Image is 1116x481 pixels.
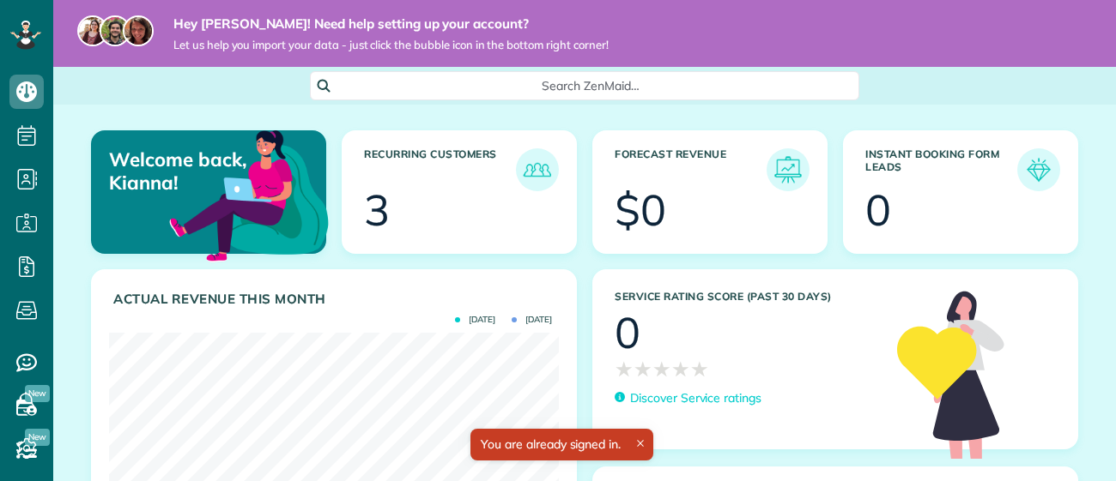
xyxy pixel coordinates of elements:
div: $0 [615,189,666,231]
img: michelle-19f622bdf1676172e81f8f8fba1fb50e276960ebfe0243fe18214015130c80e4.jpg [123,15,154,46]
p: Welcome back, Kianna! [109,148,248,194]
div: You are already signed in. [470,429,653,460]
span: Let us help you import your data - just click the bubble icon in the bottom right corner! [173,38,609,52]
span: ★ [615,354,634,384]
a: Discover Service ratings [615,389,761,407]
h3: Recurring Customers [364,148,516,191]
div: 0 [865,189,891,231]
img: icon_form_leads-04211a6a04a5b2264e4ee56bc0799ec3eb69b7e499cbb523a139df1d13a81ae0.png [1022,153,1056,187]
img: jorge-587dff0eeaa6aab1f244e6dc62b8924c3b6ad411094392a53c71c6c4a576187d.jpg [100,15,130,46]
h3: Actual Revenue this month [113,292,559,307]
h3: Instant Booking Form Leads [865,148,1017,191]
img: icon_recurring_customers-cf858462ba22bcd05b5a5880d41d6543d210077de5bb9ebc9590e49fd87d84ed.png [520,153,555,187]
h3: Forecast Revenue [615,148,767,191]
span: ★ [690,354,709,384]
span: ★ [634,354,652,384]
span: ★ [652,354,671,384]
div: 0 [615,311,640,354]
img: maria-72a9807cf96188c08ef61303f053569d2e2a8a1cde33d635c8a3ac13582a053d.jpg [77,15,108,46]
img: icon_forecast_revenue-8c13a41c7ed35a8dcfafea3cbb826a0462acb37728057bba2d056411b612bbbe.png [771,153,805,187]
span: ★ [671,354,690,384]
div: 3 [364,189,390,231]
strong: Hey [PERSON_NAME]! Need help setting up your account? [173,15,609,33]
h3: Service Rating score (past 30 days) [615,291,880,303]
span: [DATE] [455,316,495,324]
p: Discover Service ratings [630,389,761,407]
span: [DATE] [512,316,552,324]
img: dashboard_welcome-42a62b7d889689a78055ac9021e634bf52bae3f8056760290aed330b23ab8690.png [166,111,332,277]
